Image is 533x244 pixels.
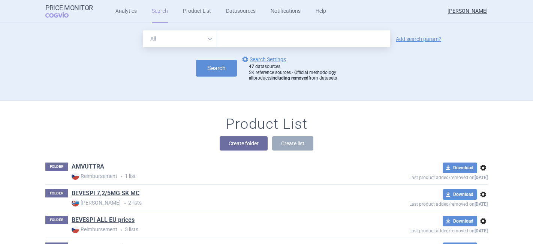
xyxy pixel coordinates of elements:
p: Last product added/removed on [355,226,488,233]
strong: [DATE] [475,175,488,180]
strong: all [249,75,253,81]
button: Download [443,189,477,200]
h1: AMVUTTRA [72,163,104,172]
button: Download [443,163,477,173]
strong: Price Monitor [45,4,93,12]
p: 1 list [72,172,355,180]
a: Search Settings [241,55,286,64]
button: Search [196,60,237,77]
strong: Reimbursement [72,172,117,180]
p: FOLDER [45,216,68,224]
h1: BEVESPI ALL EU prices [72,216,135,226]
h1: BEVESPI 7,2/5MG SK MC [72,189,139,199]
button: Create folder [220,136,268,151]
img: SK [72,199,79,206]
p: 3 lists [72,226,355,233]
span: COGVIO [45,12,79,18]
strong: Reimbursement [72,226,117,233]
p: Last product added/removed on [355,173,488,180]
a: BEVESPI ALL EU prices [72,216,135,224]
h1: Product List [226,116,307,133]
strong: [DATE] [475,202,488,207]
a: AMVUTTRA [72,163,104,171]
a: BEVESPI 7,2/5MG SK MC [72,189,139,197]
button: Download [443,216,477,226]
img: CZ [72,226,79,233]
div: datasources SK reference sources - Official methodology products from datasets [249,64,337,81]
a: Price MonitorCOGVIO [45,4,93,18]
a: Add search param? [396,36,441,42]
strong: [DATE] [475,228,488,233]
i: • [117,173,125,181]
p: Last product added/removed on [355,200,488,207]
button: Create list [272,136,313,151]
i: • [117,226,125,234]
p: 2 lists [72,199,355,207]
strong: including removed [271,75,308,81]
strong: [PERSON_NAME] [72,199,121,206]
strong: 47 [249,64,254,69]
p: FOLDER [45,163,68,171]
img: CZ [72,172,79,180]
p: FOLDER [45,189,68,197]
i: • [121,200,128,207]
